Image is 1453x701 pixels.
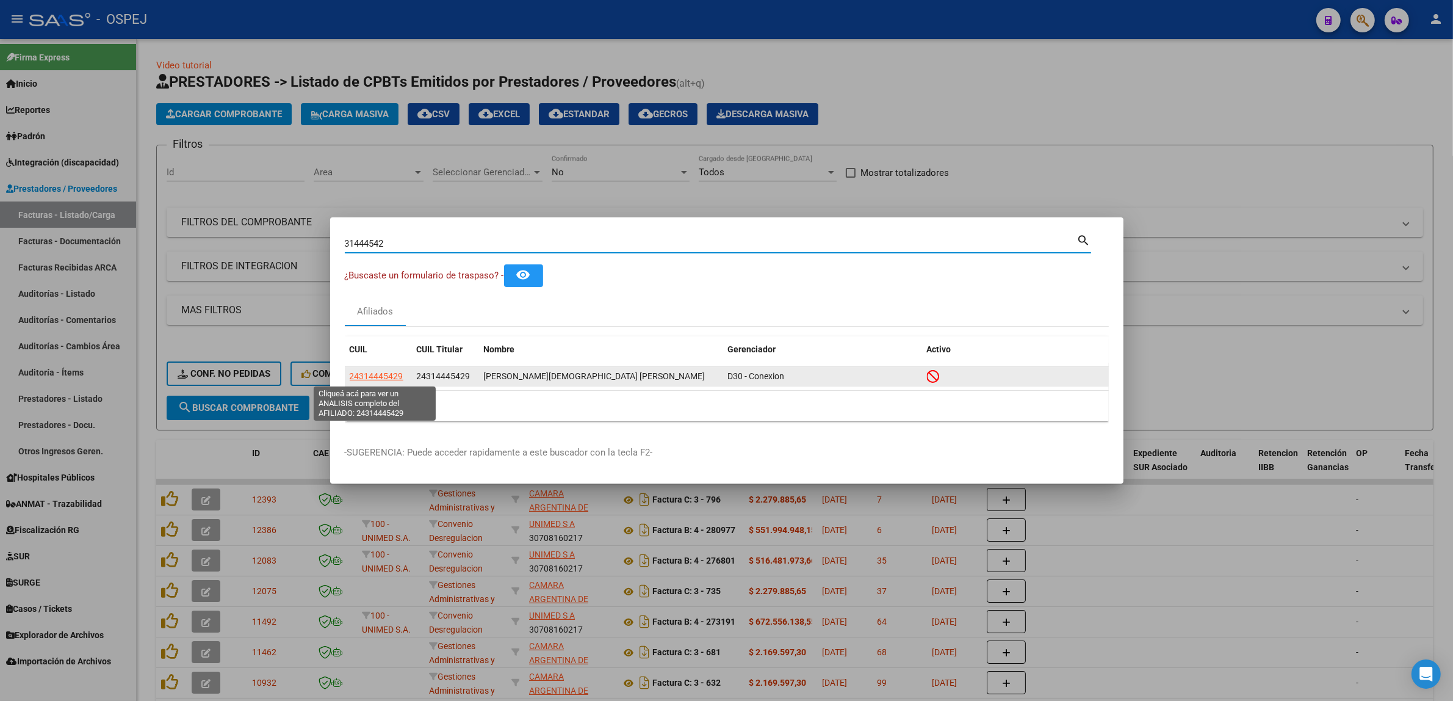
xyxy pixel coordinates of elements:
[479,336,723,363] datatable-header-cell: Nombre
[1412,659,1441,689] div: Open Intercom Messenger
[922,336,1109,363] datatable-header-cell: Activo
[516,267,531,282] mat-icon: remove_red_eye
[927,344,951,354] span: Activo
[417,344,463,354] span: CUIL Titular
[728,344,776,354] span: Gerenciador
[723,336,922,363] datatable-header-cell: Gerenciador
[345,336,412,363] datatable-header-cell: CUIL
[484,344,515,354] span: Nombre
[484,369,718,383] div: [PERSON_NAME][DEMOGRAPHIC_DATA] [PERSON_NAME]
[345,446,1109,460] p: -SUGERENCIA: Puede acceder rapidamente a este buscador con la tecla F2-
[357,305,393,319] div: Afiliados
[412,336,479,363] datatable-header-cell: CUIL Titular
[1077,232,1091,247] mat-icon: search
[417,371,471,381] span: 24314445429
[345,270,504,281] span: ¿Buscaste un formulario de traspaso? -
[350,344,368,354] span: CUIL
[350,371,403,381] span: 24314445429
[345,391,1109,421] div: 1 total
[728,371,785,381] span: D30 - Conexion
